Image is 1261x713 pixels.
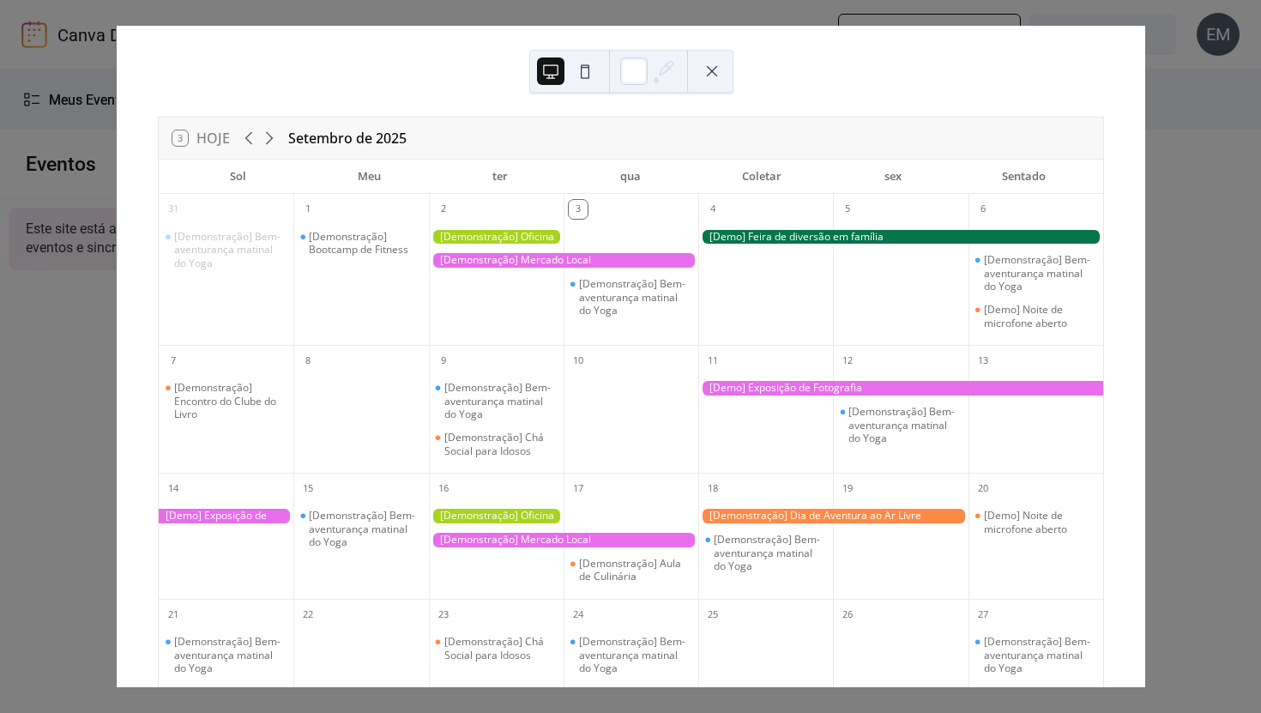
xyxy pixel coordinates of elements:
[168,607,178,620] font: 21
[968,253,1103,293] div: [Demonstração] Bem-aventurança matinal do Yoga
[564,277,698,317] div: [Demonstração] Bem-aventurança matinal do Yoga
[441,202,446,215] font: 2
[698,533,833,573] div: [Demonstração] Bem-aventurança matinal do Yoga
[429,253,699,268] div: [Demonstração] Mercado Local
[842,607,853,620] font: 26
[848,404,955,445] font: [Demonstração] Bem-aventurança matinal do Yoga
[1002,168,1046,184] font: Sentado
[429,533,699,547] div: [Demonstração] Mercado Local
[358,168,381,184] font: Meu
[708,481,718,494] font: 18
[309,508,415,549] font: [Demonstração] Bem-aventurança matinal do Yoga
[698,230,1103,245] div: [Demo] Feira de diversão em família
[168,202,178,215] font: 31
[564,635,698,675] div: [Demonstração] Bem-aventurança matinal do Yoga
[845,202,850,215] font: 5
[438,481,449,494] font: 16
[714,532,820,573] font: [Demonstração] Bem-aventurança matinal do Yoga
[579,634,685,675] font: [Demonstração] Bem-aventurança matinal do Yoga
[174,380,276,421] font: [Demonstração] Encontro do Clube do Livro
[293,230,428,257] div: [Demonstração] Bootcamp de Fitness
[441,353,446,366] font: 9
[984,508,1067,536] font: [Demo] Noite de microfone aberto
[968,635,1103,675] div: [Demonstração] Bem-aventurança matinal do Yoga
[309,229,408,257] font: [Demonstração] Bootcamp de Fitness
[698,509,968,523] div: [Demonstração] Dia de Aventura ao Ar Livre
[708,607,718,620] font: 25
[968,303,1103,329] div: [Demo] Noite de microfone aberto
[492,168,508,184] font: ter
[159,230,293,270] div: [Demonstração] Bem-aventurança matinal do Yoga
[305,202,311,215] font: 1
[884,168,902,184] font: sex
[429,509,564,523] div: [Demonstração] Oficina de Jardinagem
[978,607,988,620] font: 27
[293,509,428,549] div: [Demonstração] Bem-aventurança matinal do Yoga
[159,635,293,675] div: [Demonstração] Bem-aventurança matinal do Yoga
[444,634,544,662] font: [Demonstração] Chá Social para Idosos
[564,557,698,583] div: [Demonstração] Aula de Culinária
[429,635,564,662] div: [Demonstração] Chá Social para Idosos
[444,430,544,458] font: [Demonstração] Chá Social para Idosos
[710,202,715,215] font: 4
[984,634,1090,675] font: [Demonstração] Bem-aventurança matinal do Yoga
[708,353,718,366] font: 11
[742,168,781,184] font: Coletar
[159,381,293,421] div: [Demonstração] Encontro do Clube do Livro
[168,481,178,494] font: 14
[984,252,1090,293] font: [Demonstração] Bem-aventurança matinal do Yoga
[573,481,583,494] font: 17
[573,607,583,620] font: 24
[288,129,407,148] font: Setembro de 2025
[444,380,551,421] font: [Demonstração] Bem-aventurança matinal do Yoga
[303,607,313,620] font: 22
[579,276,685,317] font: [Demonstração] Bem-aventurança matinal do Yoga
[159,509,293,523] div: [Demo] Exposição de Fotografia
[620,168,641,184] font: qua
[303,481,313,494] font: 15
[429,230,564,245] div: [Demonstração] Oficina de Jardinagem
[833,405,968,445] div: [Demonstração] Bem-aventurança matinal do Yoga
[174,229,281,270] font: [Demonstração] Bem-aventurança matinal do Yoga
[573,353,583,366] font: 10
[429,431,564,457] div: [Demonstração] Chá Social para Idosos
[429,381,564,421] div: [Demonstração] Bem-aventurança matinal do Yoga
[576,202,581,215] font: 3
[230,168,246,184] font: Sol
[842,353,853,366] font: 12
[174,634,281,675] font: [Demonstração] Bem-aventurança matinal do Yoga
[968,509,1103,535] div: [Demo] Noite de microfone aberto
[978,481,988,494] font: 20
[842,481,853,494] font: 19
[698,381,1103,396] div: [Demo] Exposição de Fotografia
[579,556,681,584] font: [Demonstração] Aula de Culinária
[980,202,986,215] font: 6
[984,302,1067,330] font: [Demo] Noite de microfone aberto
[438,607,449,620] font: 23
[305,353,311,366] font: 8
[978,353,988,366] font: 13
[171,353,176,366] font: 7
